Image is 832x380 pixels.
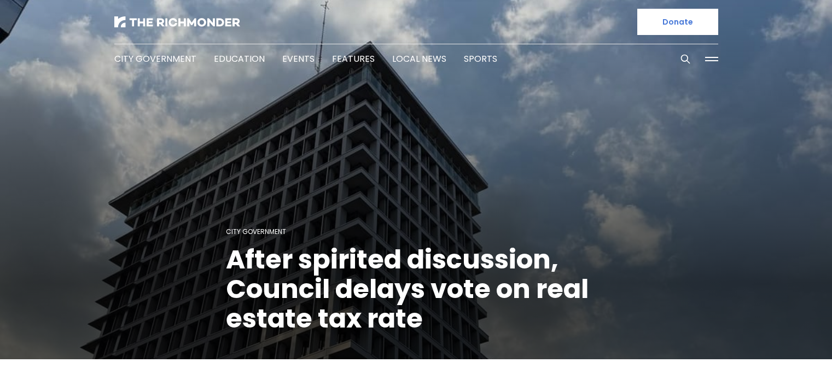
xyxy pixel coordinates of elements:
[392,52,446,65] a: Local News
[226,227,286,236] a: City Government
[114,16,240,27] img: The Richmonder
[332,52,375,65] a: Features
[677,51,694,67] button: Search this site
[637,9,718,35] a: Donate
[282,52,315,65] a: Events
[214,52,265,65] a: Education
[226,245,607,334] h1: After spirited discussion, Council delays vote on real estate tax rate
[464,52,497,65] a: Sports
[114,52,196,65] a: City Government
